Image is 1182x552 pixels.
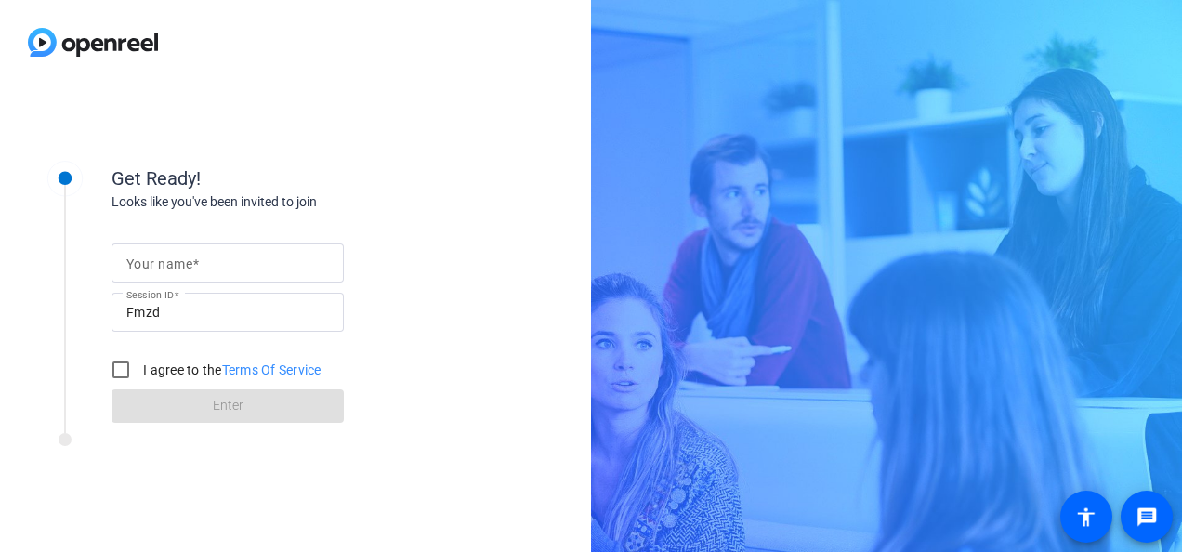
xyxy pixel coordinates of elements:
mat-icon: accessibility [1075,506,1097,528]
div: Looks like you've been invited to join [112,192,483,212]
mat-label: Session ID [126,289,174,300]
mat-icon: message [1136,506,1158,528]
div: Get Ready! [112,164,483,192]
label: I agree to the [139,361,322,379]
mat-label: Your name [126,256,192,271]
a: Terms Of Service [222,362,322,377]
